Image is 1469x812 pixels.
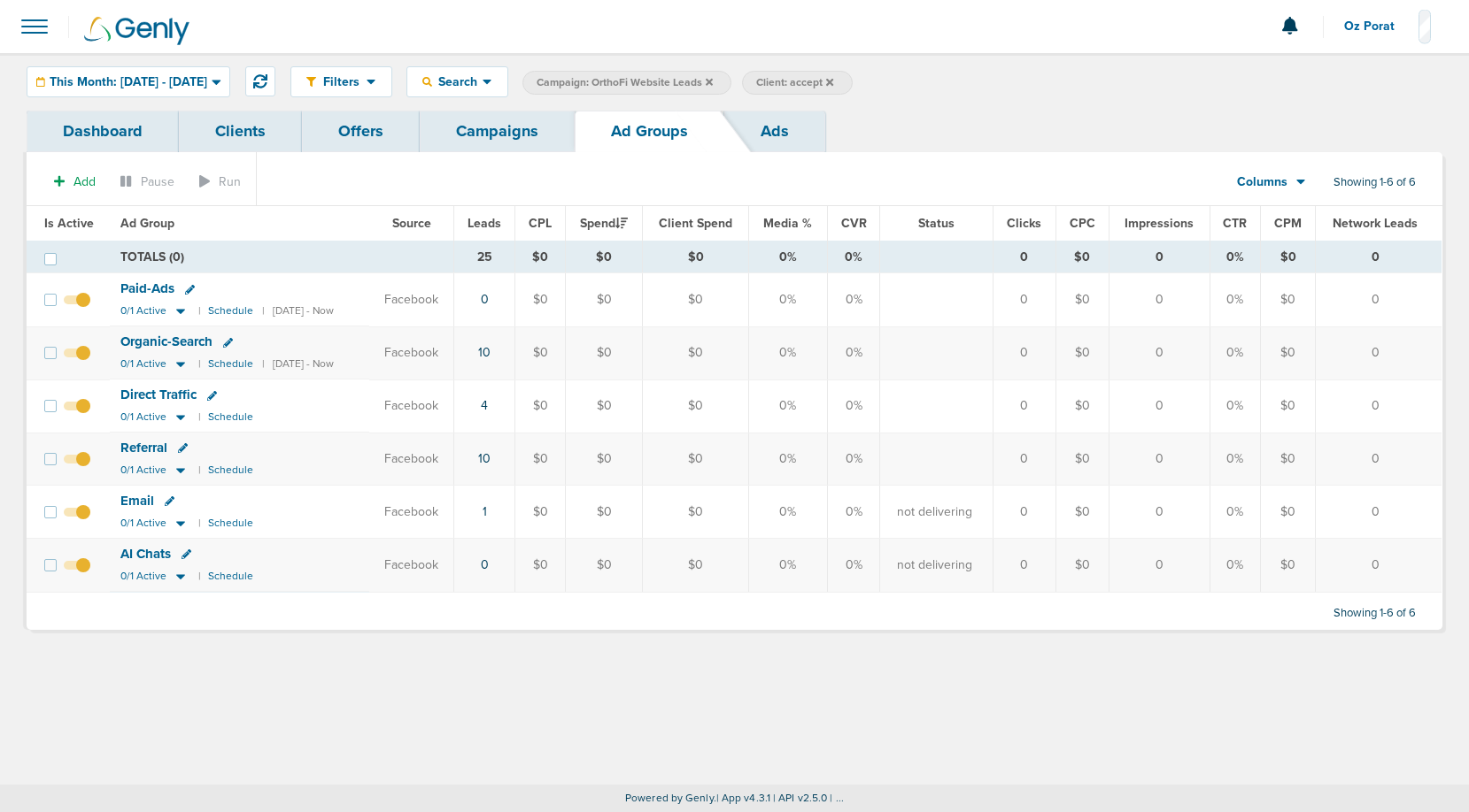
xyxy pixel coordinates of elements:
span: Referral [120,440,167,456]
td: $0 [565,486,643,539]
span: Paid-Ads [120,280,174,296]
span: CPC [1070,216,1095,231]
td: 0% [749,273,828,326]
td: 0% [827,539,880,592]
span: CPM [1274,216,1302,231]
span: not delivering [897,503,972,521]
td: $0 [643,433,749,486]
td: $0 [565,433,643,486]
a: 10 [478,345,491,360]
td: $0 [643,486,749,539]
small: | [198,570,199,583]
span: Status [918,216,955,231]
td: 0% [1210,539,1261,592]
td: $0 [565,539,643,592]
td: 0 [993,326,1055,379]
td: $0 [1055,273,1109,326]
span: CPL [529,216,552,231]
td: $0 [1261,273,1316,326]
td: Facebook [369,433,453,486]
td: 0 [993,486,1055,539]
span: 0/1 Active [120,570,166,583]
td: 0 [993,241,1055,273]
td: $0 [565,326,643,379]
span: CTR [1223,216,1247,231]
td: Facebook [369,326,453,379]
small: Schedule [208,463,253,477]
small: | [198,463,199,477]
td: 0% [827,433,880,486]
td: 0% [1210,379,1261,433]
td: $0 [1055,326,1109,379]
td: $0 [515,433,565,486]
td: $0 [565,379,643,433]
span: Ad Group [120,216,174,231]
span: Add [73,174,96,189]
td: $0 [1055,379,1109,433]
a: Offers [302,111,420,152]
td: 0 [1316,241,1442,273]
td: 0 [993,379,1055,433]
span: Campaign: OrthoFi Website Leads [537,75,713,90]
a: Clients [179,111,302,152]
span: Showing 1-6 of 6 [1334,175,1416,190]
a: 10 [478,451,491,466]
span: Clicks [1007,216,1041,231]
td: $0 [515,486,565,539]
a: Ad Groups [575,111,724,152]
button: Add [44,169,105,195]
span: Impressions [1125,216,1194,231]
td: $0 [515,539,565,592]
span: CVR [841,216,867,231]
td: 0 [1316,379,1442,433]
td: $0 [643,379,749,433]
td: 0% [749,433,828,486]
td: 0% [749,379,828,433]
td: 0 [993,539,1055,592]
small: | [198,357,199,371]
td: 0% [827,241,880,273]
td: 0% [1210,486,1261,539]
small: | [198,410,199,424]
td: $0 [1261,539,1316,592]
td: $0 [1055,539,1109,592]
td: $0 [515,241,565,273]
td: 0 [993,433,1055,486]
span: Spend [580,216,628,231]
span: not delivering [897,556,972,574]
td: $0 [565,241,643,273]
a: Ads [724,111,825,152]
td: $0 [643,273,749,326]
td: 0% [749,486,828,539]
td: 0 [1109,539,1210,592]
a: 0 [481,557,489,572]
span: 0/1 Active [120,357,166,371]
td: 0 [1109,241,1210,273]
span: Filters [316,74,367,89]
small: | [DATE] - Now [262,357,334,371]
span: Showing 1-6 of 6 [1334,606,1416,621]
span: AI Chats [120,546,171,562]
span: Network Leads [1333,216,1418,231]
td: $0 [1055,241,1109,273]
span: | App v4.3.1 [716,792,770,804]
td: TOTALS (0) [110,241,453,273]
td: $0 [1261,486,1316,539]
img: Genly [84,17,189,45]
span: | API v2.5.0 [773,792,827,804]
td: 0 [1109,486,1210,539]
a: 4 [481,398,488,413]
td: 0% [827,273,880,326]
a: 1 [483,504,487,519]
small: | [DATE] - Now [262,304,334,318]
small: | [198,304,199,318]
td: $0 [565,273,643,326]
span: Client: accept [756,75,833,90]
a: 0 [481,292,489,307]
span: 0/1 Active [120,304,166,318]
td: $0 [1261,433,1316,486]
td: Facebook [369,273,453,326]
span: 0/1 Active [120,410,166,424]
a: Dashboard [27,111,179,152]
span: Leads [468,216,501,231]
